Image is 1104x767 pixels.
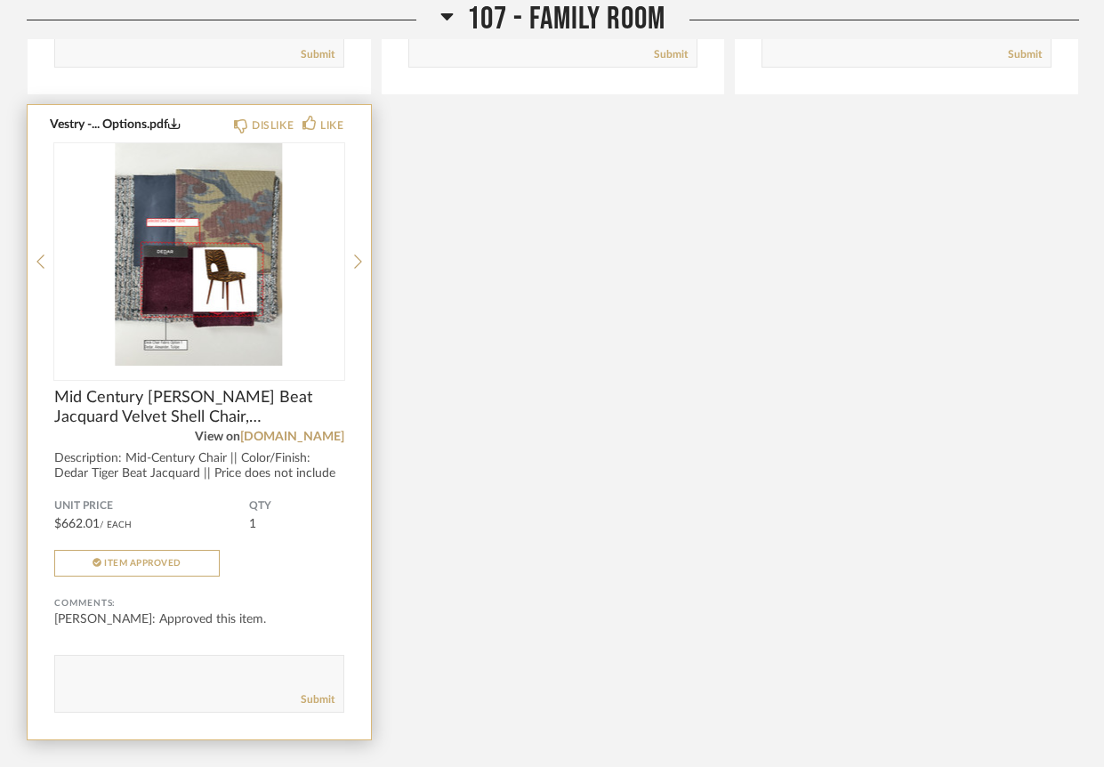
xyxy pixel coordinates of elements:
[54,388,344,427] span: Mid Century [PERSON_NAME] Beat Jacquard Velvet Shell Chair, [GEOGRAPHIC_DATA], 1960s
[50,117,181,131] button: Vestry -... Options.pdf
[54,451,344,497] div: Description: Mid-Century Chair || Color/Finish: Dedar Tiger Beat Jacquard || Price does not inclu...
[100,521,132,529] span: / Each
[54,610,344,628] div: [PERSON_NAME]: Approved this item.
[301,47,334,62] a: Submit
[54,499,249,513] span: Unit Price
[249,518,256,530] span: 1
[54,550,220,577] button: Item Approved
[249,499,344,513] span: QTY
[195,431,240,443] span: View on
[104,559,181,568] span: Item Approved
[54,518,100,530] span: $662.01
[1008,47,1042,62] a: Submit
[54,594,344,612] div: Comments:
[54,143,344,366] div: 0
[301,692,334,707] a: Submit
[654,47,688,62] a: Submit
[240,431,344,443] a: [DOMAIN_NAME]
[320,117,343,134] div: LIKE
[54,143,344,366] img: undefined
[252,117,294,134] div: DISLIKE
